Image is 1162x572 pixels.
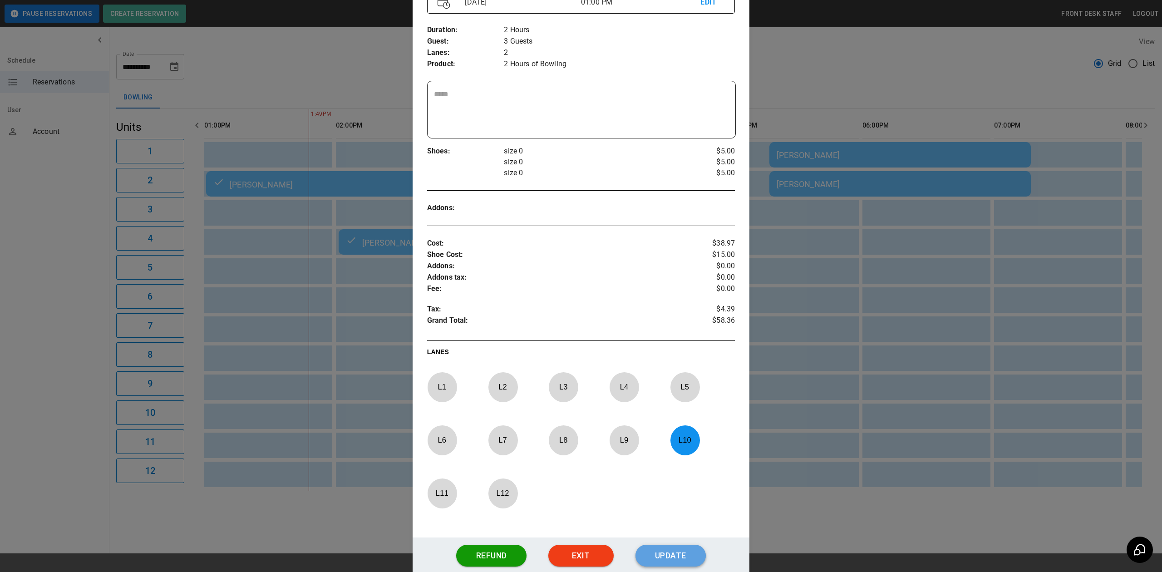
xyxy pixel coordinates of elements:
button: Refund [456,545,527,567]
p: $5.00 [684,168,735,178]
p: L 7 [488,429,518,451]
p: L 11 [427,483,457,504]
p: $58.36 [684,315,735,329]
p: Grand Total : [427,315,684,329]
button: Update [635,545,706,567]
p: L 5 [670,376,700,398]
p: L 4 [609,376,639,398]
p: L 2 [488,376,518,398]
p: Addons : [427,261,684,272]
p: Fee : [427,283,684,295]
p: size 0 [504,146,684,157]
button: Exit [548,545,614,567]
p: Lanes : [427,47,504,59]
p: $0.00 [684,272,735,283]
p: Shoe Cost : [427,249,684,261]
p: size 0 [504,157,684,168]
p: $5.00 [684,157,735,168]
p: Addons tax : [427,272,684,283]
p: 3 Guests [504,36,735,47]
p: $5.00 [684,146,735,157]
p: Duration : [427,25,504,36]
p: Tax : [427,304,684,315]
p: size 0 [504,168,684,178]
p: L 8 [548,429,578,451]
p: LANES [427,347,735,360]
p: L 12 [488,483,518,504]
p: L 3 [548,376,578,398]
p: $0.00 [684,283,735,295]
p: L 10 [670,429,700,451]
p: $0.00 [684,261,735,272]
p: L 9 [609,429,639,451]
p: Cost : [427,238,684,249]
p: L 1 [427,376,457,398]
p: L 6 [427,429,457,451]
p: Product : [427,59,504,70]
p: 2 Hours of Bowling [504,59,735,70]
p: $38.97 [684,238,735,249]
p: Addons : [427,202,504,214]
p: 2 Hours [504,25,735,36]
p: $15.00 [684,249,735,261]
p: Guest : [427,36,504,47]
p: Shoes : [427,146,504,157]
p: $4.39 [684,304,735,315]
p: 2 [504,47,735,59]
